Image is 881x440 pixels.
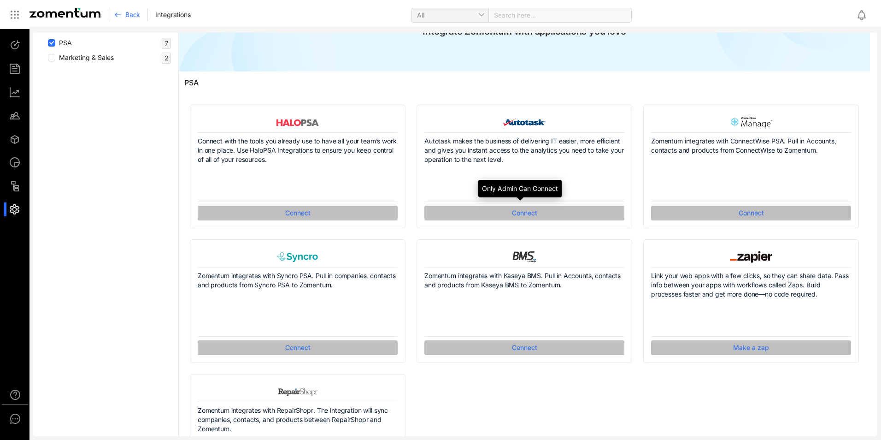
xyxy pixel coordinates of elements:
[198,133,398,202] div: Connect with the tools you already use to have all your team’s work in one place. Use HaloPSA Int...
[478,180,562,197] div: Only Admin Can Connect
[184,77,864,88] span: PSA
[164,54,169,62] span: 2
[417,8,483,22] span: All
[285,208,311,218] span: Connect
[424,268,624,337] div: Zomentum integrates with Kaseya BMS. Pull in Accounts, contacts and products from Kaseya BMS to Z...
[512,208,537,218] span: Connect
[198,268,398,337] div: Zomentum integrates with Syncro PSA. Pull in companies, contacts and products from Syncro PSA to ...
[424,340,624,355] button: Connect
[198,340,398,355] button: Connect
[198,206,398,220] button: Connect
[733,343,769,353] span: Make a zap
[651,340,851,355] button: Make a zap
[29,8,100,18] img: Zomentum Logo
[55,38,76,48] span: PSA
[285,343,311,353] span: Connect
[512,343,537,353] span: Connect
[155,10,190,19] span: Integrations
[55,53,117,63] span: Marketing & Sales
[125,10,140,19] span: Back
[651,268,851,337] div: Link your web apps with a few clicks, so they can share data. Pass info between your apps with wo...
[424,206,624,220] button: Connect
[739,208,764,218] span: Connect
[276,383,319,400] img: RepairShopr Integration
[856,4,875,25] div: Notifications
[164,39,169,47] span: 7
[651,206,851,220] button: Connect
[424,133,624,202] div: Autotask makes the business of delivering IT easier, more efficient and gives you instant access ...
[651,133,851,202] div: Zomentum integrates with ConnectWise PSA. Pull in Accounts, contacts and products from ConnectWis...
[276,249,319,265] img: Syncro Integration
